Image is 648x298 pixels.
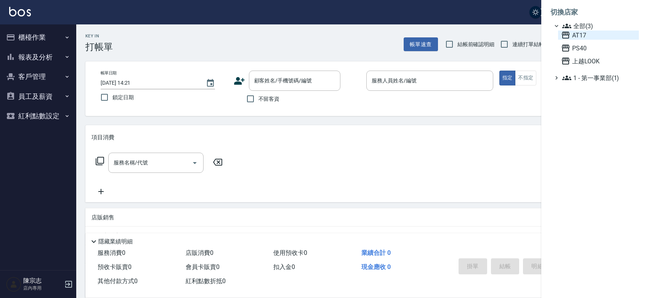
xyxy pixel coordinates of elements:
[550,3,639,21] li: 切換店家
[561,31,636,40] span: AT17
[561,43,636,53] span: PS40
[561,56,636,66] span: 上越LOOK
[562,73,636,82] span: 1 - 第一事業部(1)
[562,21,636,31] span: 全部(3)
